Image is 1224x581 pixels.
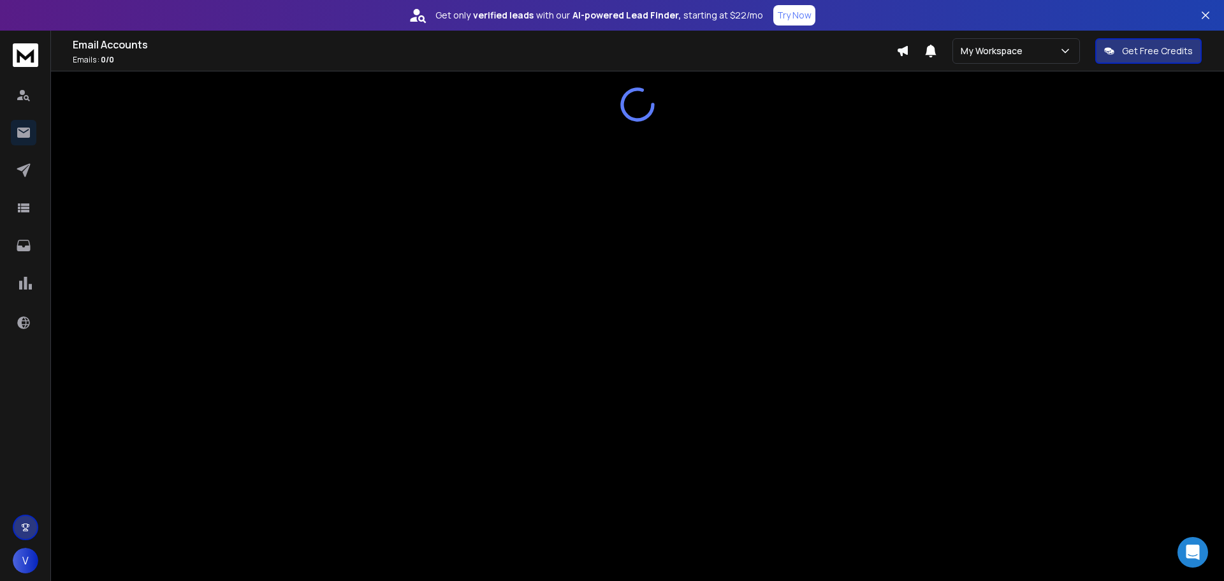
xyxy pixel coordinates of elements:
strong: AI-powered Lead Finder, [572,9,681,22]
button: Get Free Credits [1095,38,1202,64]
img: logo [13,43,38,67]
p: Try Now [777,9,812,22]
button: V [13,548,38,573]
p: Get Free Credits [1122,45,1193,57]
h1: Email Accounts [73,37,896,52]
p: Emails : [73,55,896,65]
button: Try Now [773,5,815,26]
p: My Workspace [961,45,1028,57]
strong: verified leads [473,9,534,22]
span: 0 / 0 [101,54,114,65]
div: Open Intercom Messenger [1177,537,1208,568]
p: Get only with our starting at $22/mo [435,9,763,22]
